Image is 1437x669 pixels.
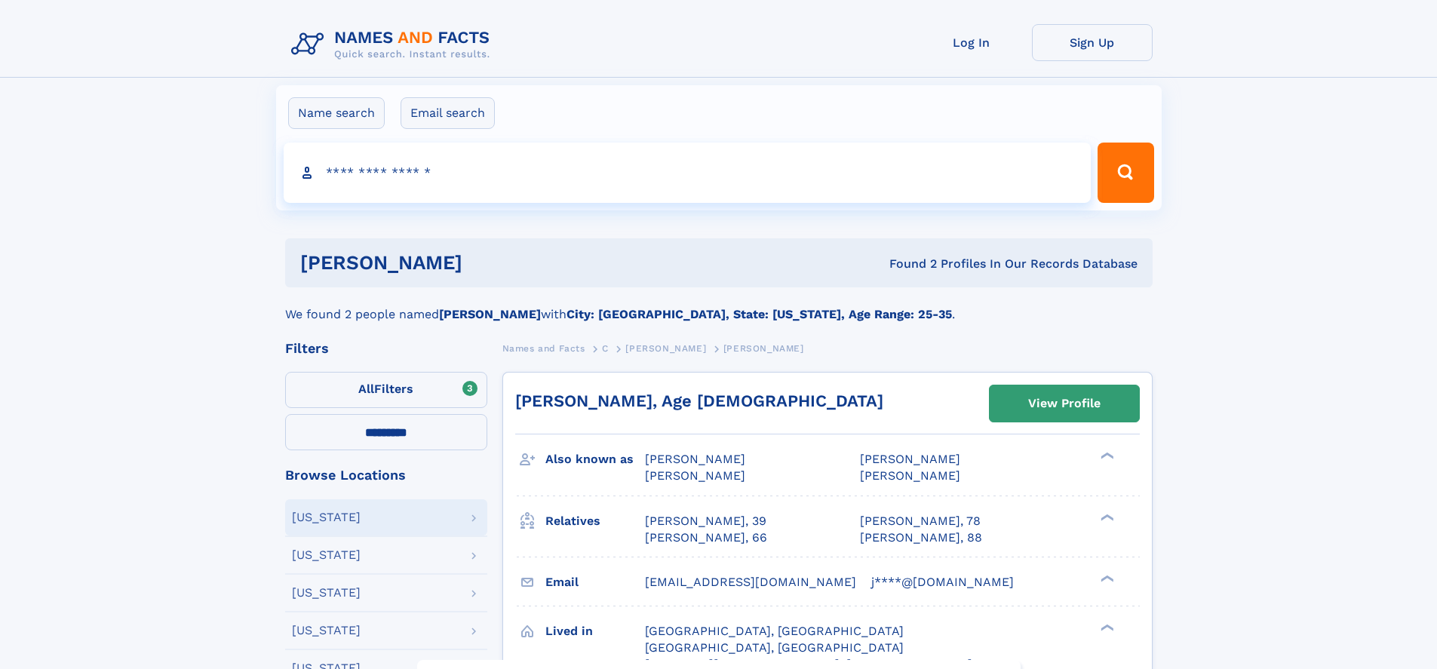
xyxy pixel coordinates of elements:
[1097,512,1115,522] div: ❯
[1098,143,1153,203] button: Search Button
[292,549,361,561] div: [US_STATE]
[602,343,609,354] span: C
[1032,24,1153,61] a: Sign Up
[284,143,1092,203] input: search input
[300,253,676,272] h1: [PERSON_NAME]
[860,452,960,466] span: [PERSON_NAME]
[515,391,883,410] a: [PERSON_NAME], Age [DEMOGRAPHIC_DATA]
[292,625,361,637] div: [US_STATE]
[285,342,487,355] div: Filters
[645,624,904,638] span: [GEOGRAPHIC_DATA], [GEOGRAPHIC_DATA]
[285,468,487,482] div: Browse Locations
[625,339,706,358] a: [PERSON_NAME]
[288,97,385,129] label: Name search
[645,529,767,546] a: [PERSON_NAME], 66
[285,24,502,65] img: Logo Names and Facts
[645,468,745,483] span: [PERSON_NAME]
[292,587,361,599] div: [US_STATE]
[1097,573,1115,583] div: ❯
[1028,386,1101,421] div: View Profile
[285,287,1153,324] div: We found 2 people named with .
[1097,622,1115,632] div: ❯
[545,569,645,595] h3: Email
[502,339,585,358] a: Names and Facts
[545,508,645,534] h3: Relatives
[1097,451,1115,461] div: ❯
[860,513,981,529] a: [PERSON_NAME], 78
[285,372,487,408] label: Filters
[645,575,856,589] span: [EMAIL_ADDRESS][DOMAIN_NAME]
[723,343,804,354] span: [PERSON_NAME]
[292,511,361,523] div: [US_STATE]
[990,385,1139,422] a: View Profile
[545,618,645,644] h3: Lived in
[645,513,766,529] a: [PERSON_NAME], 39
[602,339,609,358] a: C
[645,640,904,655] span: [GEOGRAPHIC_DATA], [GEOGRAPHIC_DATA]
[676,256,1138,272] div: Found 2 Profiles In Our Records Database
[860,468,960,483] span: [PERSON_NAME]
[911,24,1032,61] a: Log In
[860,529,982,546] a: [PERSON_NAME], 88
[567,307,952,321] b: City: [GEOGRAPHIC_DATA], State: [US_STATE], Age Range: 25-35
[625,343,706,354] span: [PERSON_NAME]
[645,452,745,466] span: [PERSON_NAME]
[439,307,541,321] b: [PERSON_NAME]
[401,97,495,129] label: Email search
[545,447,645,472] h3: Also known as
[358,382,374,396] span: All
